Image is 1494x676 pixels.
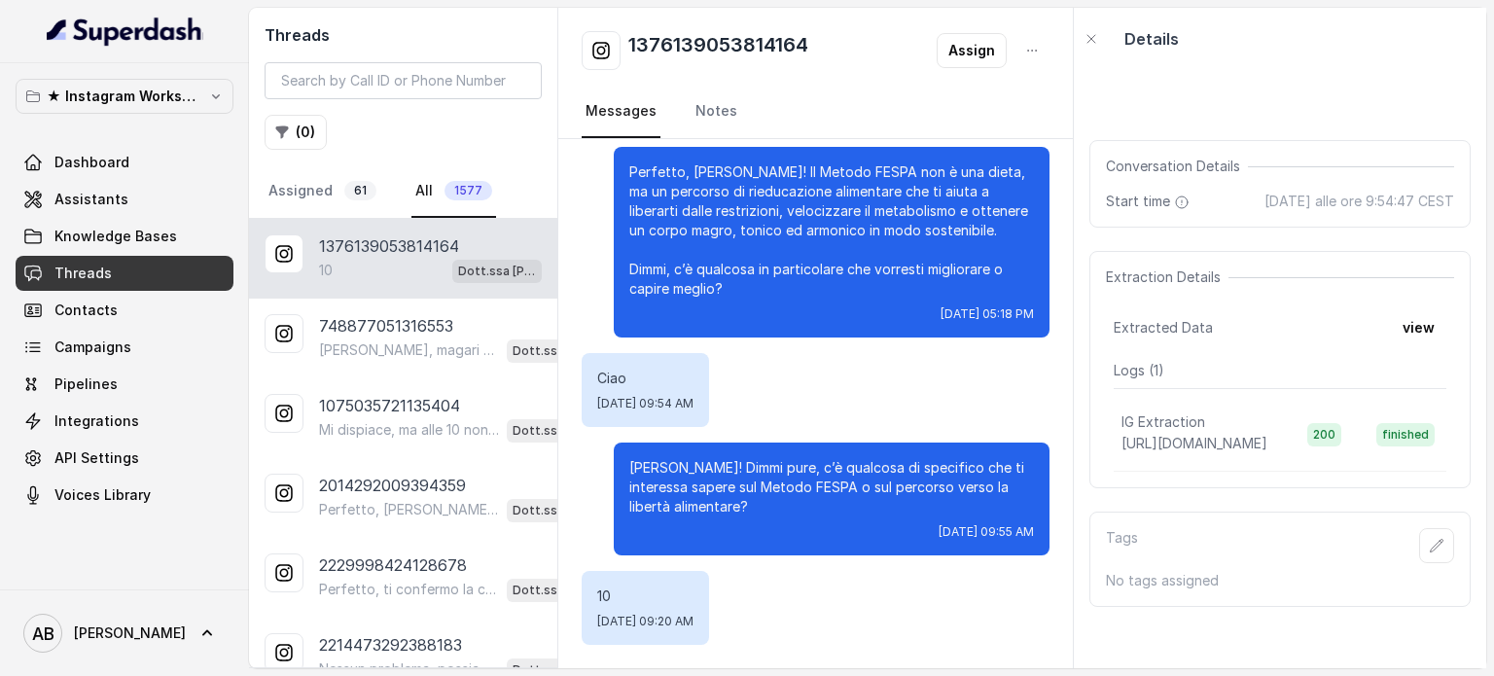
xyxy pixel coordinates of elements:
p: Dott.ssa [PERSON_NAME] [513,581,590,600]
a: Integrations [16,404,233,439]
h2: Threads [265,23,542,47]
a: Campaigns [16,330,233,365]
a: [PERSON_NAME] [16,606,233,660]
span: 200 [1307,423,1341,446]
span: Threads [54,264,112,283]
span: [DATE] 09:55 AM [939,524,1034,540]
a: Contacts [16,293,233,328]
a: Messages [582,86,660,138]
img: light.svg [47,16,203,47]
button: Assign [937,33,1007,68]
p: Dott.ssa [PERSON_NAME] [513,421,590,441]
p: Mi dispiace, ma alle 10 non c’è posto [DATE] mattina. Preferisci alle 10:20 o alle 10:40? [319,420,499,440]
p: Dott.ssa [PERSON_NAME] [513,501,590,520]
h2: 1376139053814164 [628,31,808,70]
span: Extraction Details [1106,267,1228,287]
p: 2229998424128678 [319,553,467,577]
p: [PERSON_NAME]! Dimmi pure, c’è qualcosa di specifico che ti interessa sapere sul Metodo FESPA o s... [629,458,1034,516]
p: Ciao [597,369,694,388]
p: Dott.ssa [PERSON_NAME] [458,262,536,281]
button: view [1391,310,1446,345]
span: Pipelines [54,374,118,394]
span: Start time [1106,192,1193,211]
a: Notes [692,86,741,138]
p: 1075035721135404 [319,394,460,417]
a: Threads [16,256,233,291]
p: ★ Instagram Workspace [47,85,202,108]
p: Logs ( 1 ) [1114,361,1446,380]
p: Details [1124,27,1179,51]
span: finished [1376,423,1435,446]
p: Perfetto, [PERSON_NAME]. Se ti fa piacere possiamo fare una breve chiamata informativa di 5 minut... [319,500,499,519]
text: AB [32,623,54,644]
span: [DATE] 05:18 PM [941,306,1034,322]
span: [DATE] 09:54 AM [597,396,694,411]
span: [PERSON_NAME] [74,623,186,643]
button: (0) [265,115,327,150]
span: 61 [344,181,376,200]
p: Perfetto, [PERSON_NAME]! Il Metodo FESPA non è una dieta, ma un percorso di rieducazione alimenta... [629,162,1034,299]
span: Knowledge Bases [54,227,177,246]
span: Integrations [54,411,139,431]
span: [URL][DOMAIN_NAME] [1121,435,1267,451]
a: Dashboard [16,145,233,180]
p: [PERSON_NAME], magari non è il momento giusto. Dimmi, quanti kg vorresti perdere o qual è il tuo ... [319,340,499,360]
p: IG Extraction [1121,412,1205,432]
a: Knowledge Bases [16,219,233,254]
span: Assistants [54,190,128,209]
p: Dott.ssa [PERSON_NAME] [513,341,590,361]
a: Voices Library [16,478,233,513]
span: [DATE] alle ore 9:54:47 CEST [1264,192,1454,211]
span: Conversation Details [1106,157,1248,176]
a: All1577 [411,165,496,218]
a: API Settings [16,441,233,476]
p: Perfetto, ti confermo la chiamata per [DATE] alle 17:00! Un nostro segretario ti chiamerà per ela... [319,580,499,599]
span: Campaigns [54,338,131,357]
nav: Tabs [265,165,542,218]
p: 2014292009394359 [319,474,466,497]
span: [DATE] 09:20 AM [597,614,694,629]
span: Extracted Data [1114,318,1213,338]
p: 1376139053814164 [319,234,459,258]
p: 748877051316553 [319,314,453,338]
span: Voices Library [54,485,151,505]
span: Contacts [54,301,118,320]
p: 10 [319,261,333,280]
a: Pipelines [16,367,233,402]
button: ★ Instagram Workspace [16,79,233,114]
span: API Settings [54,448,139,468]
p: 2214473292388183 [319,633,462,657]
p: No tags assigned [1106,571,1454,590]
p: 10 [597,587,694,606]
span: 1577 [445,181,492,200]
a: Assigned61 [265,165,380,218]
nav: Tabs [582,86,1049,138]
p: Tags [1106,528,1138,563]
span: Dashboard [54,153,129,172]
input: Search by Call ID or Phone Number [265,62,542,99]
a: Assistants [16,182,233,217]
